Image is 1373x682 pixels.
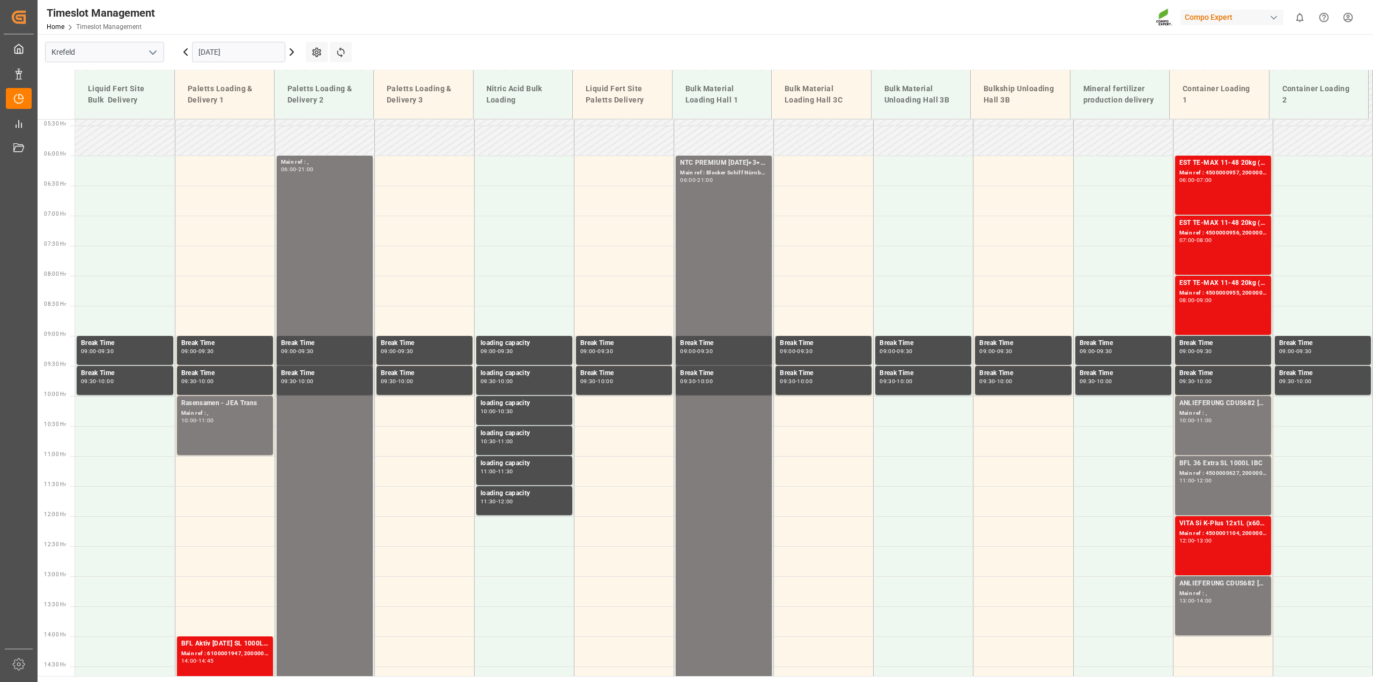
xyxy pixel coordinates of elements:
div: BFL 36 Extra SL 1000L IBC [1179,458,1267,469]
div: 09:00 [1080,349,1095,354]
span: 07:00 Hr [44,211,66,217]
div: 09:30 [1080,379,1095,384]
div: 09:30 [381,379,396,384]
div: - [596,349,597,354]
div: Main ref : 4500001104, 2000000358 [1179,529,1267,538]
button: Help Center [1312,5,1336,30]
div: Break Time [181,338,269,349]
div: Break Time [680,338,767,349]
div: - [1095,379,1096,384]
div: 07:00 [1197,178,1212,182]
div: EST TE-MAX 11-48 20kg (x45) ES, PT MTO [1179,158,1267,168]
span: 06:30 Hr [44,181,66,187]
div: Container Loading 1 [1178,79,1260,110]
div: - [97,379,98,384]
div: - [496,499,498,504]
div: - [1194,379,1196,384]
div: - [1194,418,1196,423]
div: 11:00 [1179,478,1195,483]
div: EST TE-MAX 11-48 20kg (x45) ES, PT MTO [1179,278,1267,289]
div: - [496,349,498,354]
div: loading capacity [481,428,568,439]
div: Paletts Loading & Delivery 2 [283,79,365,110]
div: Break Time [880,338,967,349]
span: 05:30 Hr [44,121,66,127]
div: Bulkship Unloading Hall 3B [979,79,1061,110]
div: 11:30 [498,469,513,474]
div: 09:30 [680,379,696,384]
div: 09:00 [281,349,297,354]
div: Break Time [81,338,169,349]
div: - [1194,478,1196,483]
div: Main ref : , [1179,589,1267,598]
div: 09:30 [997,349,1013,354]
div: 09:30 [398,349,414,354]
div: 09:30 [298,349,314,354]
div: 09:30 [580,379,596,384]
div: - [596,379,597,384]
div: Break Time [1179,368,1267,379]
img: Screenshot%202023-09-29%20at%2010.02.21.png_1712312052.png [1156,8,1173,27]
div: 14:45 [198,658,214,663]
div: 09:30 [780,379,795,384]
span: 10:30 Hr [44,421,66,427]
div: 10:00 [498,379,513,384]
div: Compo Expert [1180,10,1283,25]
div: - [1295,349,1296,354]
div: - [496,469,498,474]
div: Main ref : 4500000627, 2000000544 [1179,469,1267,478]
div: - [795,379,797,384]
div: 06:00 [1179,178,1195,182]
button: show 0 new notifications [1288,5,1312,30]
div: 10:30 [498,409,513,414]
div: 09:30 [797,349,813,354]
div: 09:00 [481,349,496,354]
div: Break Time [580,338,668,349]
div: 08:00 [1197,238,1212,243]
div: 11:00 [1197,418,1212,423]
div: Paletts Loading & Delivery 1 [183,79,265,110]
div: VITA Si K-Plus 12x1L (x60) EGY [1179,518,1267,529]
input: Type to search/select [45,42,164,62]
div: 09:30 [979,379,995,384]
div: - [196,418,198,423]
div: 12:00 [1197,478,1212,483]
div: 10:00 [181,418,197,423]
div: Break Time [1080,368,1167,379]
div: - [196,379,198,384]
div: 13:00 [1197,538,1212,543]
div: 10:00 [1179,418,1195,423]
div: - [995,379,996,384]
div: 10:00 [481,409,496,414]
div: 09:30 [1097,349,1112,354]
div: 21:00 [697,178,713,182]
div: 09:00 [81,349,97,354]
div: loading capacity [481,458,568,469]
div: Main ref : 4500000956, 2000000378 [1179,229,1267,238]
div: Break Time [181,368,269,379]
div: 09:00 [1279,349,1295,354]
div: - [196,349,198,354]
div: 09:30 [181,379,197,384]
button: open menu [144,44,160,61]
div: 09:30 [98,349,114,354]
div: Break Time [281,338,368,349]
div: Break Time [979,338,1067,349]
div: 09:30 [281,379,297,384]
div: 09:00 [979,349,995,354]
div: loading capacity [481,488,568,499]
div: - [1194,298,1196,303]
div: 10:00 [1197,379,1212,384]
div: 09:00 [181,349,197,354]
div: Paletts Loading & Delivery 3 [382,79,464,110]
div: 10:00 [198,379,214,384]
div: - [496,379,498,384]
div: 10:00 [398,379,414,384]
div: Break Time [381,368,468,379]
div: Break Time [1179,338,1267,349]
div: Break Time [281,368,368,379]
div: 06:00 [281,167,297,172]
div: - [696,178,697,182]
div: - [296,167,298,172]
div: - [895,349,897,354]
